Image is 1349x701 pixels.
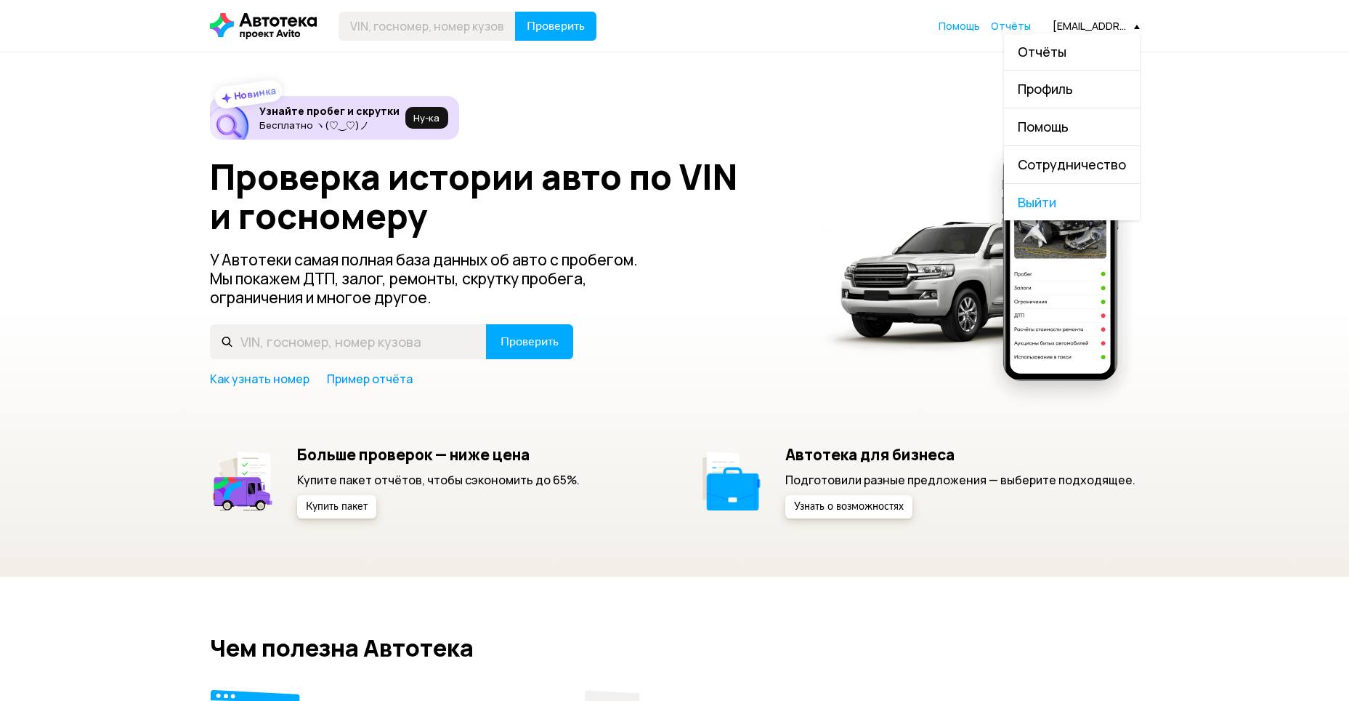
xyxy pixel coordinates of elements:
a: Отчёты [991,19,1031,33]
span: Проверить [501,336,559,348]
p: Подготовили разные предложения — выберите подходящее. [785,472,1135,488]
p: У Автотеки самая полная база данных об авто с пробегом. Мы покажем ДТП, залог, ремонты, скрутку п... [210,250,662,307]
button: Купить пакет [297,495,376,518]
a: Помощь [1004,108,1140,145]
p: Купите пакет отчётов, чтобы сэкономить до 65%. [297,472,580,488]
a: Пример отчёта [327,371,413,387]
span: Проверить [527,20,585,32]
a: Сотрудничество [1004,146,1140,183]
strong: Новинка [232,84,277,103]
span: Ну‑ка [413,112,439,124]
h5: Больше проверок — ниже цена [297,445,580,464]
h6: Узнайте пробег и скрутки [259,105,400,118]
a: Профиль [1004,71,1140,108]
a: Помощь [939,19,980,33]
a: Как узнать номер [210,371,309,387]
button: Проверить [515,12,596,41]
button: Узнать о возможностях [785,495,912,518]
span: Купить пакет [306,502,368,512]
h2: Чем полезна Автотека [210,635,1140,661]
span: Выйти [1004,184,1140,221]
h5: Автотека для бизнеса [785,445,1135,464]
span: Сотрудничество [1018,156,1126,173]
span: Помощь [1018,118,1069,135]
input: VIN, госномер, номер кузова [339,12,516,41]
span: Узнать о возможностях [794,502,904,512]
input: VIN, госномер, номер кузова [210,324,487,359]
span: Профиль [1018,80,1073,97]
span: Отчёты [1018,43,1066,60]
p: Бесплатно ヽ(♡‿♡)ノ [259,119,400,131]
a: Отчёты [1004,33,1140,71]
h1: Проверка истории авто по VIN и госномеру [210,157,801,236]
button: Проверить [486,324,573,359]
div: [EMAIL_ADDRESS][DOMAIN_NAME] [1053,19,1140,33]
